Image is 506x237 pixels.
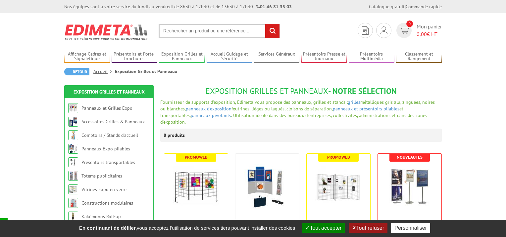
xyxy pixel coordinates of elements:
[256,4,292,10] strong: 01 46 81 33 03
[399,27,409,34] img: devis rapide
[159,51,205,62] a: Exposition Grilles et Panneaux
[160,99,435,125] font: Fournisseur de supports d'exposition, Edimeta vous propose des panneaux, grilles et stands : méta...
[395,23,442,38] a: devis rapide 0 Mon panier 0,00€ HT
[349,51,394,62] a: Présentoirs Multimédia
[64,68,89,75] a: Retour
[254,51,300,62] a: Services Généraux
[265,24,279,38] input: rechercher
[76,225,298,231] span: vous acceptez l'utilisation de services tiers pouvant installer des cookies
[74,89,145,95] a: Exposition Grilles et Panneaux
[302,223,345,233] button: Tout accepter
[386,164,433,210] img: Porte-affiches / Porte-messages Cadro-Clic® sur pied H180 cm sens portrait ou paysage
[68,157,78,167] img: Présentoirs transportables
[173,164,219,210] img: Grilles Exposition Economiques Noires H 200 x L 100 cm
[396,51,442,62] a: Classement et Rangement
[81,173,122,179] a: Totems publicitaires
[349,223,387,233] button: Tout refuser
[406,20,413,27] span: 0
[333,106,399,112] a: panneaux et présentoirs pliables
[68,198,78,208] img: Constructions modulaires
[159,24,280,38] input: Rechercher un produit ou une référence...
[406,4,442,10] a: Commande rapide
[186,106,231,112] a: panneaux d'exposition
[68,130,78,140] img: Comptoirs / Stands d'accueil
[362,26,369,35] img: devis rapide
[68,117,78,127] img: Accessoires Grilles & Panneaux
[191,112,231,118] a: panneaux pivotants
[244,164,290,210] img: Kit complet stands 6 panneaux + 1 pancarte + 1 présentoir nylon 4 poches + sacs de transports
[79,225,137,231] strong: En continuant de défiler,
[207,51,252,62] a: Accueil Guidage et Sécurité
[81,186,126,192] a: Vitrines Expo en verre
[68,103,78,113] img: Panneaux et Grilles Expo
[327,154,350,160] b: Promoweb
[417,30,442,38] span: € HT
[81,132,138,138] a: Comptoirs / Stands d'accueil
[115,68,177,75] li: Exposition Grilles et Panneaux
[391,223,430,233] button: Personnaliser (fenêtre modale)
[81,105,132,111] a: Panneaux et Grilles Expo
[68,171,78,181] img: Totems publicitaires
[93,68,115,74] a: Accueil
[348,99,360,105] a: grilles
[301,51,347,62] a: Présentoirs Presse et Journaux
[81,159,135,165] a: Présentoirs transportables
[417,31,427,37] span: 0,00
[64,3,292,10] div: Nos équipes sont à votre service du lundi au vendredi de 8h30 à 12h30 et de 13h30 à 17h30
[380,26,387,34] img: devis rapide
[417,23,442,38] span: Mon panier
[68,184,78,194] img: Vitrines Expo en verre
[64,20,149,44] img: Edimeta
[81,146,130,152] a: Panneaux Expo pliables
[369,4,405,10] a: Catalogue gratuit
[185,154,208,160] b: Promoweb
[81,214,121,219] a: Kakémonos Roll-up
[81,200,133,206] a: Constructions modulaires
[397,154,423,160] b: Nouveautés
[206,86,328,96] span: Exposition Grilles et Panneaux
[64,51,110,62] a: Affichage Cadres et Signalétique
[315,164,362,210] img: Grilles d'exposition robustes métalliques - gris alu - 3 largeurs 70-100-120 cm
[68,212,78,221] img: Kakémonos Roll-up
[112,51,157,62] a: Présentoirs et Porte-brochures
[164,129,188,142] p: 8 produits
[160,87,442,96] h1: - NOTRE SÉLECTION
[369,3,442,10] div: |
[68,144,78,154] img: Panneaux Expo pliables
[81,119,145,125] a: Accessoires Grilles & Panneaux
